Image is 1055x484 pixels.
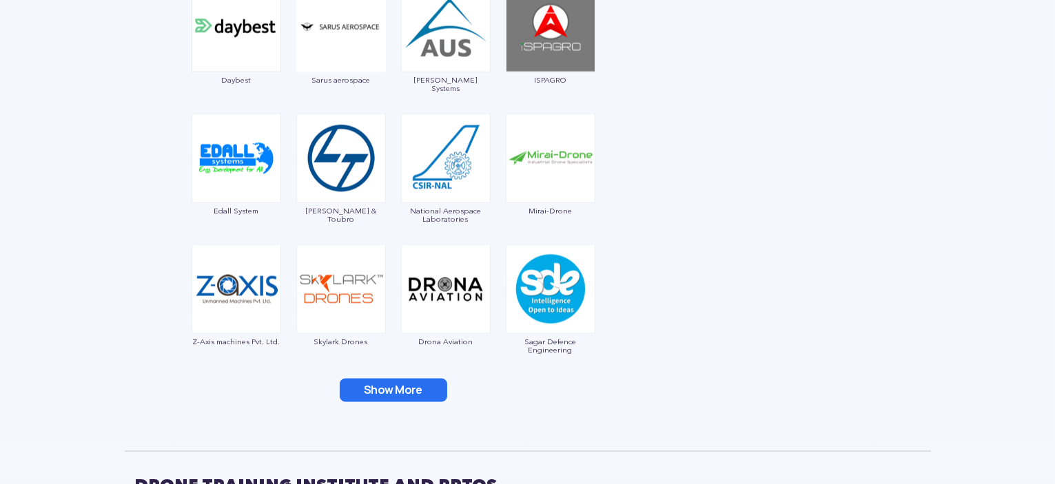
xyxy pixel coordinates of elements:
button: Show More [340,379,447,402]
a: Daybest [191,21,282,84]
span: Sagar Defence Engineering [505,337,596,354]
span: Z-Axis machines Pvt. Ltd. [191,337,282,346]
span: Mirai-Drone [505,207,596,215]
img: ic_skylark.png [296,244,386,334]
span: Edall System [191,207,282,215]
span: Drona Aviation [400,337,491,346]
img: ic_edall.png [192,114,281,203]
img: ic_mirai-drones.png [506,114,595,203]
a: [PERSON_NAME] Systems [400,21,491,92]
span: Sarus aerospace [296,76,387,84]
img: ic_sagardefence.png [506,244,595,334]
img: drona-maps.png [401,244,491,334]
img: ic_zaxis.png [192,244,281,334]
a: Z-Axis machines Pvt. Ltd. [191,282,282,346]
a: Drona Aviation [400,282,491,346]
a: Mirai-Drone [505,151,596,215]
a: [PERSON_NAME] & Toubro [296,151,387,223]
a: Skylark Drones [296,282,387,346]
img: ic_larsen.png [296,114,386,203]
span: ISPAGRO [505,76,596,84]
span: [PERSON_NAME] Systems [400,76,491,92]
a: National Aerospace Laboratories [400,151,491,223]
img: ic_nationalaerospace.png [401,114,491,203]
span: Skylark Drones [296,337,387,346]
a: Sagar Defence Engineering [505,282,596,354]
span: Daybest [191,76,282,84]
a: Edall System [191,151,282,215]
span: National Aerospace Laboratories [400,207,491,223]
a: Sarus aerospace [296,21,387,84]
span: [PERSON_NAME] & Toubro [296,207,387,223]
